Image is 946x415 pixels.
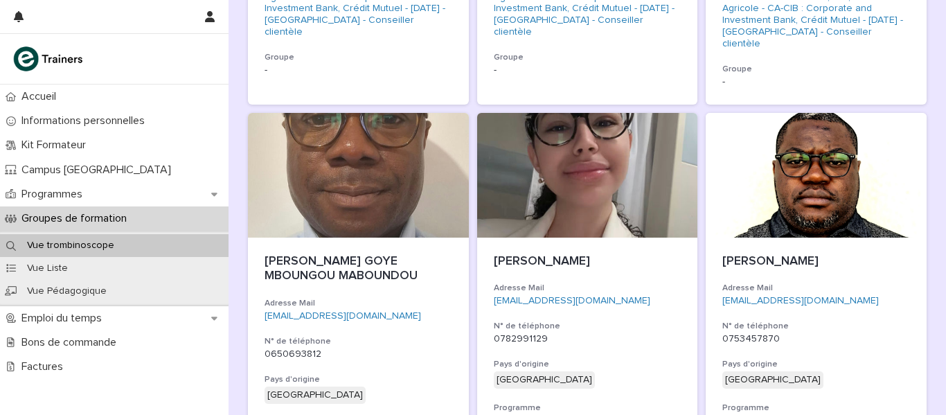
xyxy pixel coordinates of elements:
h3: N° de téléphone [265,336,452,347]
p: [PERSON_NAME] [722,254,910,270]
p: - [722,76,910,88]
p: - [265,64,452,76]
h3: Groupe [722,64,910,75]
p: 0650693812 [265,348,452,360]
div: [GEOGRAPHIC_DATA] [265,387,366,404]
p: Vue trombinoscope [16,240,125,251]
p: Accueil [16,90,67,103]
h3: N° de téléphone [722,321,910,332]
p: Kit Formateur [16,139,97,152]
a: [EMAIL_ADDRESS][DOMAIN_NAME] [722,296,879,306]
div: [GEOGRAPHIC_DATA] [722,371,823,389]
p: - [494,64,681,76]
p: Informations personnelles [16,114,156,127]
h3: Programme [722,403,910,414]
p: Groupes de formation [16,212,138,225]
p: 0753457870 [722,333,910,345]
h3: Groupe [265,52,452,63]
a: [EMAIL_ADDRESS][DOMAIN_NAME] [265,311,421,321]
img: K0CqGN7SDeD6s4JG8KQk [11,45,87,73]
h3: Adresse Mail [722,283,910,294]
div: [GEOGRAPHIC_DATA] [494,371,595,389]
p: Bons de commande [16,336,127,349]
p: Vue Pédagogique [16,285,118,297]
p: Vue Liste [16,263,79,274]
h3: Programme [494,403,681,414]
p: Programmes [16,188,93,201]
a: [EMAIL_ADDRESS][DOMAIN_NAME] [494,296,650,306]
h3: Pays d'origine [265,374,452,385]
p: Emploi du temps [16,312,113,325]
p: [PERSON_NAME] GOYE MBOUNGOU MABOUNDOU [265,254,452,284]
p: Factures [16,360,74,373]
h3: Pays d'origine [494,359,681,370]
p: Campus [GEOGRAPHIC_DATA] [16,164,182,177]
p: [PERSON_NAME] [494,254,681,270]
h3: N° de téléphone [494,321,681,332]
h3: Pays d'origine [722,359,910,370]
h3: Adresse Mail [265,298,452,309]
p: 0782991129 [494,333,681,345]
h3: Groupe [494,52,681,63]
h3: Adresse Mail [494,283,681,294]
